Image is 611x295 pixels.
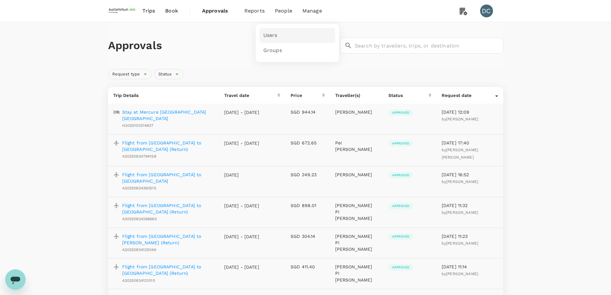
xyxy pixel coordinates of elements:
[275,7,292,15] span: People
[154,69,183,79] div: Status
[244,7,265,15] span: Reports
[442,117,478,121] span: by
[442,202,498,209] p: [DATE] 11:32
[108,39,337,52] h1: Approvals
[291,233,325,239] p: SGD 304.14
[155,71,175,77] span: Status
[388,173,413,178] span: Approved
[224,172,259,178] p: [DATE]
[335,140,378,152] p: Pei [PERSON_NAME]
[442,210,478,215] span: by
[446,179,478,184] span: [PERSON_NAME]
[108,4,138,18] img: EUROIMMUN (South East Asia) Pte. Ltd.
[263,47,282,54] span: Groups
[224,92,278,99] div: Travel date
[122,140,214,152] a: Flight from [GEOGRAPHIC_DATA] to [GEOGRAPHIC_DATA] (Return)
[202,7,234,15] span: Approvals
[335,202,378,221] p: [PERSON_NAME] pI [PERSON_NAME]
[113,92,214,99] p: Trip Details
[263,32,277,39] span: Users
[442,171,498,178] p: [DATE] 16:52
[5,269,26,290] iframe: Button to launch messaging window
[442,140,498,146] p: [DATE] 17:40
[388,141,413,146] span: Approved
[335,233,378,252] p: [PERSON_NAME] pI [PERSON_NAME]
[122,123,154,128] span: H2025100214937
[442,272,478,276] span: by
[335,109,378,115] p: [PERSON_NAME]
[224,203,259,209] p: [DATE] - [DATE]
[355,38,503,54] input: Search by travellers, trips, or destination
[388,92,429,99] div: Status
[442,109,498,115] p: [DATE] 12:09
[388,234,413,239] span: Approved
[122,233,214,246] a: Flight from [GEOGRAPHIC_DATA] to [PERSON_NAME] (Return)
[446,272,478,276] span: [PERSON_NAME]
[108,71,144,77] span: Request type
[142,7,155,15] span: Trips
[291,140,325,146] p: SGD 672.65
[291,264,325,270] p: SGD 411.40
[442,241,478,246] span: by
[446,117,478,121] span: [PERSON_NAME]
[224,264,259,270] p: [DATE] - [DATE]
[446,210,478,215] span: [PERSON_NAME]
[122,202,214,215] a: Flight from [GEOGRAPHIC_DATA] to [GEOGRAPHIC_DATA] (Return)
[122,247,156,252] span: A20250924125046
[442,148,478,160] span: by
[291,92,322,99] div: Price
[122,186,156,190] span: A20250924360515
[302,7,322,15] span: Manage
[446,241,478,246] span: [PERSON_NAME]
[165,7,178,15] span: Book
[480,4,493,17] div: DC
[442,148,478,160] span: [PERSON_NAME] [PERSON_NAME]
[335,92,378,99] p: Traveller(s)
[122,154,156,159] span: A20250930794158
[122,217,157,221] span: A20250924296660
[291,109,325,115] p: SGD 944.14
[388,110,413,115] span: Approved
[388,265,413,270] span: Approved
[442,179,478,184] span: by
[122,171,214,184] a: Flight from [GEOGRAPHIC_DATA] to [GEOGRAPHIC_DATA]
[335,171,378,178] p: [PERSON_NAME]
[259,43,335,58] a: Groups
[122,109,214,122] a: Stay at Mercure [GEOGRAPHIC_DATA] [GEOGRAPHIC_DATA]
[442,92,495,99] div: Request date
[335,264,378,283] p: [PERSON_NAME] pI [PERSON_NAME]
[442,264,498,270] p: [DATE] 11:14
[442,233,498,239] p: [DATE] 11:23
[388,204,413,208] span: Approved
[259,28,335,43] a: Users
[108,69,152,79] div: Request type
[291,202,325,209] p: SGD 898.01
[122,278,155,283] span: A20250924121010
[224,233,259,240] p: [DATE] - [DATE]
[122,264,214,276] a: Flight from [GEOGRAPHIC_DATA] to [GEOGRAPHIC_DATA] (Return)
[224,140,259,146] p: [DATE] - [DATE]
[224,109,259,116] p: [DATE] - [DATE]
[291,171,325,178] p: SGD 249.23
